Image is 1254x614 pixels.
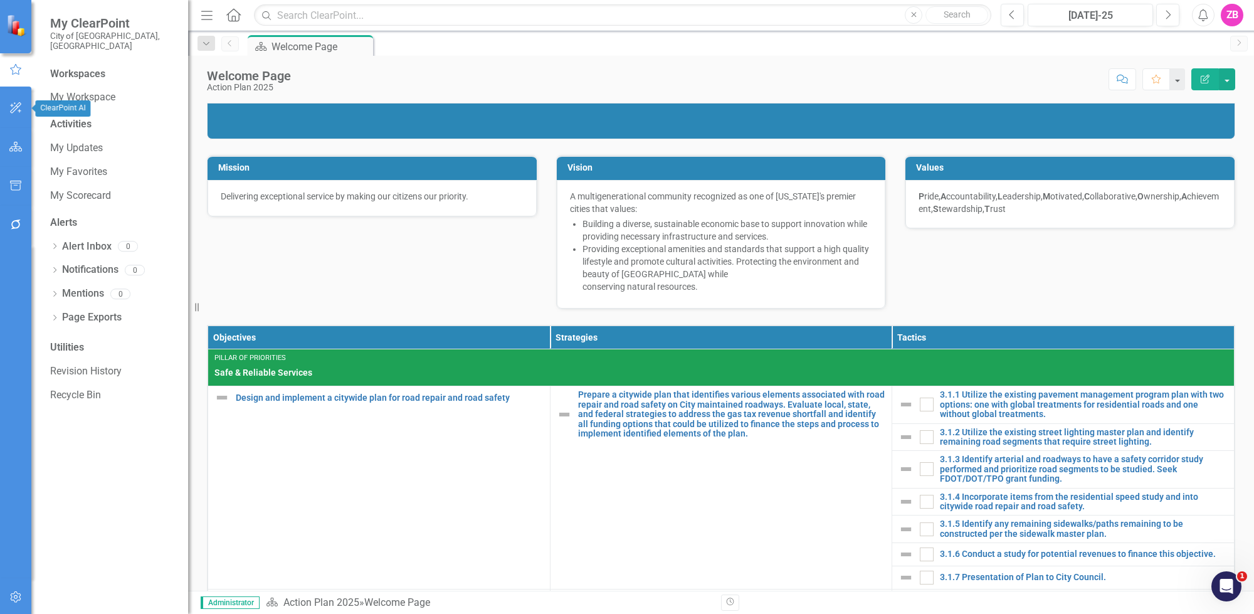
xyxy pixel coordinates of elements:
div: Alerts [50,216,176,230]
strong: O [1137,191,1144,201]
div: 0 [125,265,145,275]
a: Mentions [62,287,104,301]
a: My Favorites [50,165,176,179]
button: Search [925,6,988,24]
td: Double-Click to Edit [208,349,1235,386]
strong: T [984,204,990,214]
p: A multigenerational community recognized as one of [US_STATE]'s premier cities that values: [570,190,873,215]
td: Double-Click to Edit Right Click for Context Menu [550,386,892,590]
div: 0 [118,241,138,252]
span: My ClearPoint [50,16,176,31]
img: Not Defined [898,522,914,537]
td: Double-Click to Edit Right Click for Context Menu [892,516,1235,543]
span: Administrator [201,596,260,609]
a: Alert Inbox [62,240,112,254]
h3: Values [916,163,1228,172]
button: [DATE]-25 [1028,4,1153,26]
td: Double-Click to Edit Right Click for Context Menu [892,566,1235,590]
td: Double-Click to Edit Right Click for Context Menu [892,543,1235,566]
a: 3.1.4 Incorporate items from the residential speed study and into citywide road repair and road s... [940,492,1228,512]
a: My Workspace [50,90,176,105]
div: Workspaces [50,67,105,82]
li: Building a diverse, sustainable economic base to support innovation while providing necessary inf... [582,218,873,243]
img: Not Defined [214,390,229,405]
li: Providing exceptional amenities and standards that support a high quality lifestyle and promote c... [582,243,873,293]
a: My Updates [50,141,176,156]
button: ZB [1221,4,1243,26]
small: City of [GEOGRAPHIC_DATA], [GEOGRAPHIC_DATA] [50,31,176,51]
div: ClearPoint AI [36,100,91,117]
div: Welcome Page [364,596,430,608]
a: 3.1.1 Utilize the existing pavement management program plan with two options: one with global tre... [940,390,1228,419]
img: Not Defined [898,547,914,562]
a: Design and implement a citywide plan for road repair and road safety [236,393,544,403]
h3: Mission [218,163,530,172]
span: 1 [1237,571,1247,581]
div: [DATE]-25 [1032,8,1149,23]
img: Not Defined [557,407,572,422]
a: 3.1.3 Identify arterial and roadways to have a safety corridor study performed and prioritize roa... [940,455,1228,484]
a: Notifications [62,263,119,277]
div: Activities [50,117,176,132]
img: Not Defined [898,397,914,412]
strong: A [1181,191,1187,201]
td: Double-Click to Edit Right Click for Context Menu [892,423,1235,451]
a: 3.1.5 Identify any remaining sidewalks/paths remaining to be constructed per the sidewalk master ... [940,519,1228,539]
div: Welcome Page [207,69,291,83]
p: ride, ccountability, eadership, otivated, ollaborative, wnership, chievement, tewardship, rust [919,190,1221,215]
a: Recycle Bin [50,388,176,403]
img: Not Defined [898,462,914,477]
strong: C [1084,191,1090,201]
div: Action Plan 2025 [207,83,291,92]
a: 3.1.7 Presentation of Plan to City Council. [940,573,1228,582]
h3: Vision [567,163,880,172]
strong: S [933,204,939,214]
div: Utilities [50,341,176,355]
div: Welcome Page [271,39,370,55]
strong: A [940,191,946,201]
td: Double-Click to Edit Right Click for Context Menu [892,451,1235,488]
a: My Scorecard [50,189,176,203]
input: Search ClearPoint... [254,4,991,26]
a: Revision History [50,364,176,379]
a: 3.1.2 Utilize the existing street lighting master plan and identify remaining road segments that ... [940,428,1228,447]
img: ClearPoint Strategy [6,14,28,36]
strong: L [998,191,1003,201]
img: Not Defined [898,430,914,445]
a: Prepare a citywide plan that identifies various elements associated with road repair and road saf... [578,390,886,438]
p: Delivering exceptional service by making our citizens our priority. [221,190,524,203]
td: Double-Click to Edit Right Click for Context Menu [208,386,551,590]
td: Double-Click to Edit Right Click for Context Menu [892,386,1235,423]
img: Not Defined [898,494,914,509]
a: Action Plan 2025 [283,596,359,608]
span: Search [944,9,971,19]
div: Pillar of Priorities [214,353,1228,363]
strong: M [1043,191,1050,201]
strong: P [919,191,924,201]
span: Safe & Reliable Services [214,366,1228,379]
img: Not Defined [898,570,914,585]
iframe: Intercom live chat [1211,571,1241,601]
div: » [266,596,712,610]
div: 0 [110,288,130,299]
td: Double-Click to Edit Right Click for Context Menu [892,488,1235,516]
a: Page Exports [62,310,122,325]
a: 3.1.6 Conduct a study for potential revenues to finance this objective. [940,549,1228,559]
